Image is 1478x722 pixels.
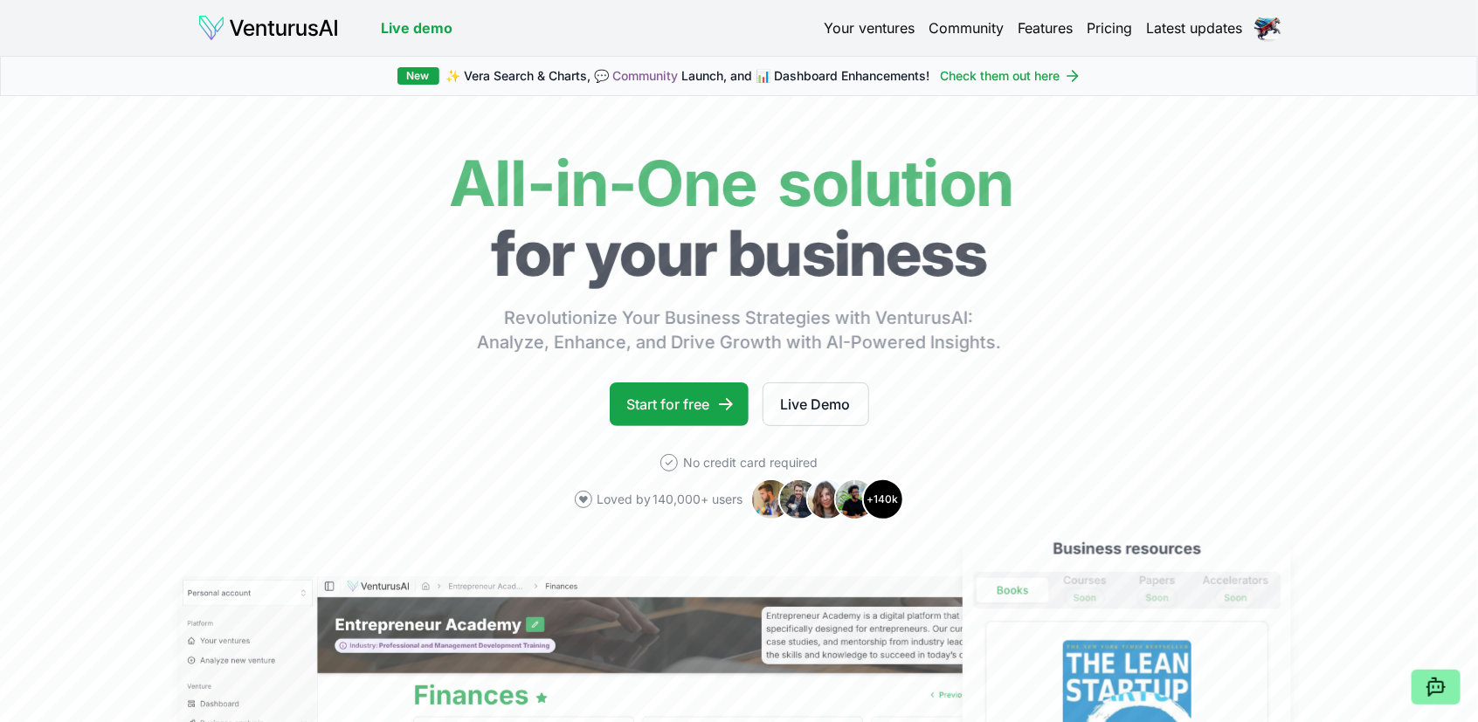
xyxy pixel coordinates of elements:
img: ALV-UjUw8nH5vhomVRRiDVR-7pED-7pxL9xA0LgHucD9Orjke_pKtryQud-kTUfG2q1dfw8h-p9uMFkpYAz_uwTnNJWqeuSWK... [1254,14,1282,42]
img: Avatar 3 [806,478,848,520]
a: Community [613,68,679,83]
a: Community [929,17,1004,38]
a: Pricing [1087,17,1132,38]
a: Features [1018,17,1073,38]
a: Live demo [381,17,452,38]
img: Avatar 1 [750,478,792,520]
div: New [397,67,439,85]
a: Live Demo [763,382,869,426]
a: Latest updates [1146,17,1242,38]
span: ✨ Vera Search & Charts, 💬 Launch, and 📊 Dashboard Enhancements! [446,67,930,85]
img: logo [197,14,339,42]
img: Avatar 2 [778,478,820,520]
img: Avatar 4 [834,478,876,520]
a: Start for free [610,382,749,426]
a: Your ventures [824,17,915,38]
a: Check them out here [941,67,1081,85]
